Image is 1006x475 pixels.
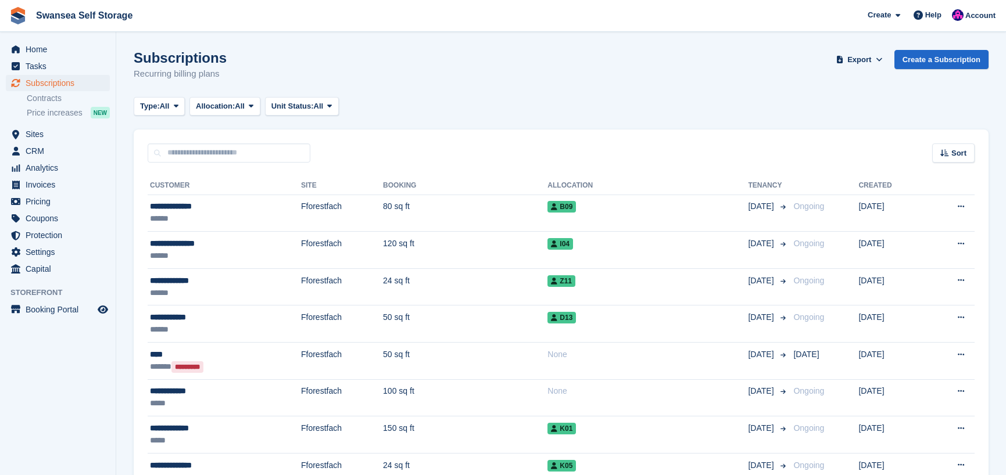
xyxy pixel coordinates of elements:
span: B09 [547,201,576,213]
span: [DATE] [748,385,776,397]
td: [DATE] [858,416,925,454]
a: Contracts [27,93,110,104]
span: Pricing [26,193,95,210]
a: menu [6,58,110,74]
td: Fforestfach [301,232,383,269]
td: 150 sq ft [383,416,547,454]
img: stora-icon-8386f47178a22dfd0bd8f6a31ec36ba5ce8667c1dd55bd0f319d3a0aa187defe.svg [9,7,27,24]
td: Fforestfach [301,416,383,454]
a: menu [6,261,110,277]
td: [DATE] [858,343,925,380]
span: Price increases [27,107,83,118]
span: Sort [951,147,966,159]
button: Allocation: All [189,97,260,116]
td: Fforestfach [301,268,383,305]
td: 50 sq ft [383,343,547,380]
span: Help [925,9,941,21]
span: [DATE] [748,275,776,287]
div: None [547,385,748,397]
a: menu [6,41,110,57]
span: Ongoing [793,312,824,322]
a: Create a Subscription [894,50,989,69]
span: Account [965,10,996,21]
th: Booking [383,177,547,195]
span: Ongoing [793,386,824,395]
a: Preview store [96,303,110,316]
a: menu [6,227,110,243]
span: [DATE] [748,237,776,250]
img: Donna Davies [952,9,964,21]
button: Type: All [134,97,185,116]
span: Tasks [26,58,95,74]
td: Fforestfach [301,305,383,343]
div: None [547,348,748,361]
span: Ongoing [793,276,824,285]
td: 100 sq ft [383,379,547,416]
span: K05 [547,460,576,472]
span: D13 [547,312,576,323]
span: Invoices [26,177,95,193]
a: menu [6,210,110,226]
span: [DATE] [748,200,776,213]
span: Subscriptions [26,75,95,91]
span: Capital [26,261,95,277]
td: Fforestfach [301,379,383,416]
span: [DATE] [793,350,819,359]
a: menu [6,193,110,210]
span: Analytics [26,160,95,176]
div: NEW [91,107,110,118]
span: All [160,100,170,112]
span: Sites [26,126,95,142]
td: Fforestfach [301,195,383,232]
th: Allocation [547,177,748,195]
th: Tenancy [748,177,789,195]
span: Ongoing [793,423,824,433]
span: Booking Portal [26,301,95,318]
span: Coupons [26,210,95,226]
span: All [314,100,324,112]
span: Protection [26,227,95,243]
a: Price increases NEW [27,106,110,119]
span: Export [847,54,871,66]
span: Allocation: [196,100,235,112]
a: menu [6,177,110,193]
span: K01 [547,423,576,434]
a: menu [6,244,110,260]
span: Home [26,41,95,57]
span: I04 [547,238,573,250]
button: Export [834,50,885,69]
th: Created [858,177,925,195]
th: Customer [148,177,301,195]
span: [DATE] [748,422,776,434]
td: [DATE] [858,232,925,269]
span: [DATE] [748,311,776,323]
a: menu [6,143,110,159]
a: menu [6,301,110,318]
span: All [235,100,245,112]
span: Z11 [547,275,575,287]
span: Create [868,9,891,21]
h1: Subscriptions [134,50,227,66]
a: Swansea Self Storage [31,6,137,25]
td: 50 sq ft [383,305,547,343]
p: Recurring billing plans [134,67,227,81]
td: Fforestfach [301,343,383,380]
span: Ongoing [793,201,824,211]
td: 80 sq ft [383,195,547,232]
td: [DATE] [858,379,925,416]
td: [DATE] [858,195,925,232]
a: menu [6,126,110,142]
span: Unit Status: [271,100,314,112]
td: [DATE] [858,268,925,305]
td: 24 sq ft [383,268,547,305]
td: [DATE] [858,305,925,343]
span: Ongoing [793,460,824,470]
span: Type: [140,100,160,112]
span: [DATE] [748,459,776,472]
button: Unit Status: All [265,97,339,116]
a: menu [6,75,110,91]
a: menu [6,160,110,176]
td: 120 sq ft [383,232,547,269]
span: Storefront [10,287,116,298]
span: Ongoing [793,239,824,248]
